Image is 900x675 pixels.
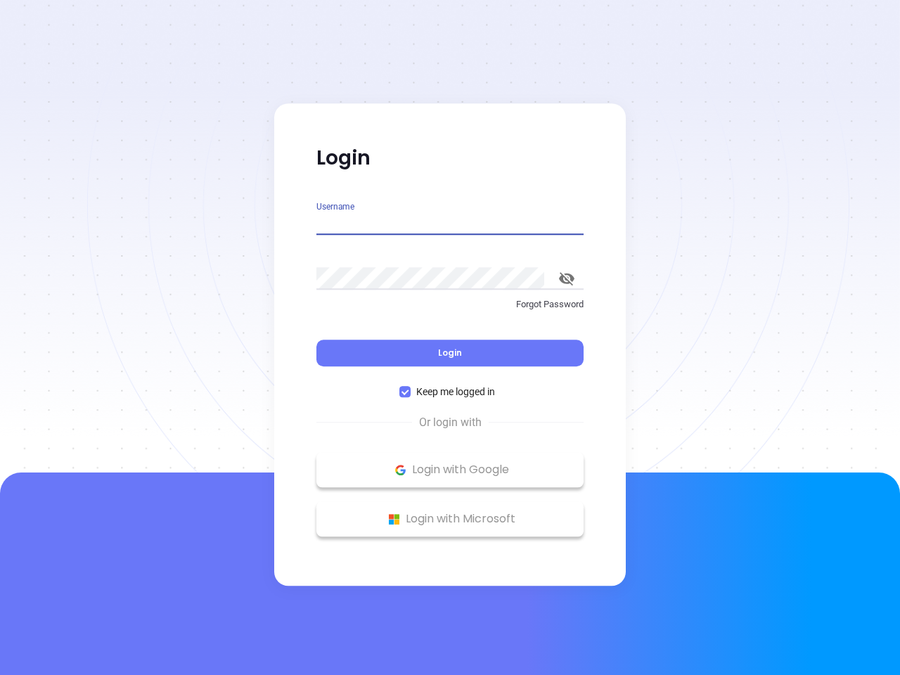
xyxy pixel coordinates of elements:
[323,459,577,480] p: Login with Google
[316,340,584,366] button: Login
[385,510,403,528] img: Microsoft Logo
[550,262,584,295] button: toggle password visibility
[316,297,584,323] a: Forgot Password
[316,202,354,211] label: Username
[316,452,584,487] button: Google Logo Login with Google
[316,297,584,311] p: Forgot Password
[392,461,409,479] img: Google Logo
[438,347,462,359] span: Login
[412,414,489,431] span: Or login with
[316,501,584,536] button: Microsoft Logo Login with Microsoft
[411,384,501,399] span: Keep me logged in
[323,508,577,529] p: Login with Microsoft
[316,146,584,171] p: Login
